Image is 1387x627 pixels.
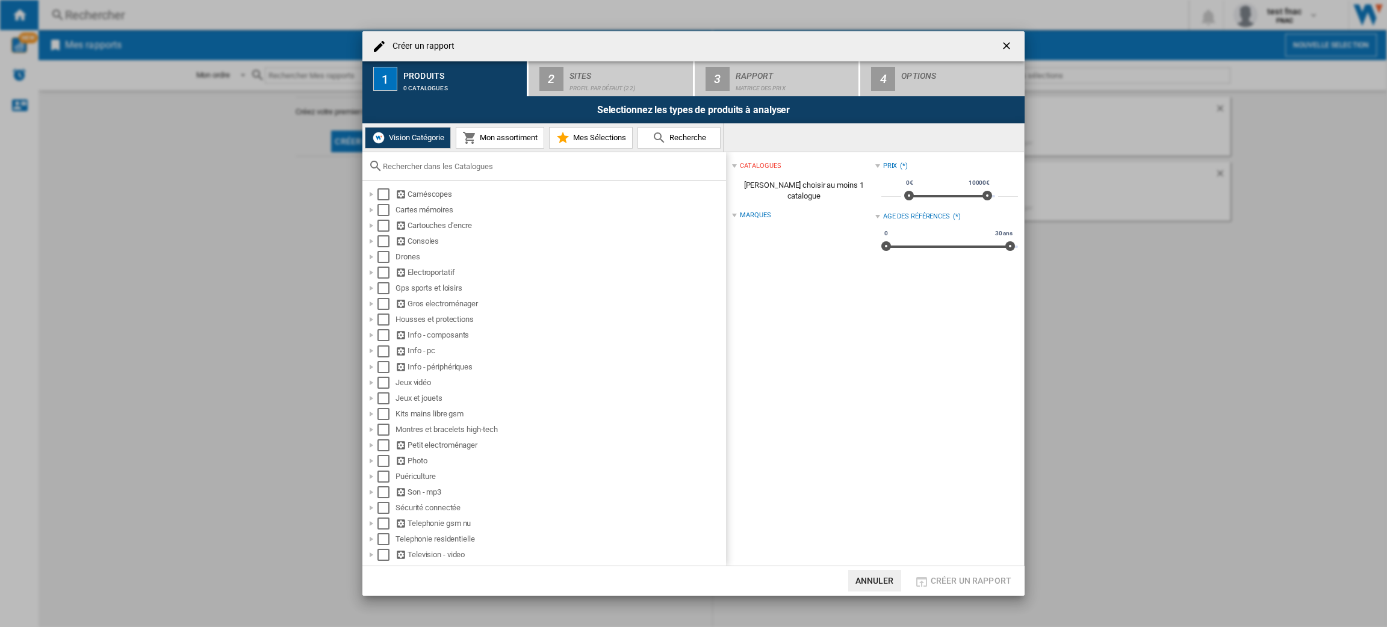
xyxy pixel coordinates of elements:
[377,267,396,279] md-checkbox: Select
[477,133,538,142] span: Mon assortiment
[377,408,396,420] md-checkbox: Select
[549,127,633,149] button: Mes Sélections
[860,61,1025,96] button: 4 Options
[377,377,396,389] md-checkbox: Select
[539,67,563,91] div: 2
[666,133,706,142] span: Recherche
[871,67,895,91] div: 4
[740,161,781,171] div: catalogues
[396,251,724,263] div: Drones
[377,471,396,483] md-checkbox: Select
[996,34,1020,58] button: getI18NText('BUTTONS.CLOSE_DIALOG')
[570,133,626,142] span: Mes Sélections
[377,502,396,514] md-checkbox: Select
[396,502,724,514] div: Sécurité connectée
[396,377,724,389] div: Jeux vidéo
[396,549,724,561] div: Television - video
[377,361,396,373] md-checkbox: Select
[736,66,854,79] div: Rapport
[396,471,724,483] div: Puériculture
[993,229,1014,238] span: 30 ans
[396,329,724,341] div: Info - composants
[732,174,875,208] span: [PERSON_NAME] choisir au moins 1 catalogue
[377,204,396,216] md-checkbox: Select
[377,313,396,326] md-checkbox: Select
[396,486,724,498] div: Son - mp3
[396,424,724,436] div: Montres et bracelets high-tech
[377,235,396,247] md-checkbox: Select
[377,329,396,341] md-checkbox: Select
[377,220,396,232] md-checkbox: Select
[396,517,724,530] div: Telephonie gsm nu
[377,486,396,498] md-checkbox: Select
[396,455,724,467] div: Photo
[695,61,860,96] button: 3 Rapport Matrice des prix
[396,439,724,451] div: Petit electroménager
[377,392,396,404] md-checkbox: Select
[396,313,724,326] div: Housses et protections
[403,79,522,91] div: 0 catalogues
[377,455,396,467] md-checkbox: Select
[377,282,396,294] md-checkbox: Select
[396,361,724,373] div: Info - périphériques
[377,549,396,561] md-checkbox: Select
[403,66,522,79] div: Produits
[362,96,1025,123] div: Selectionnez les types de produits à analyser
[386,40,455,52] h4: Créer un rapport
[931,576,1011,585] span: Créer un rapport
[740,211,771,220] div: Marques
[396,298,724,310] div: Gros electroménager
[377,533,396,545] md-checkbox: Select
[883,212,950,221] div: Age des références
[377,439,396,451] md-checkbox: Select
[396,267,724,279] div: Electroportatif
[396,345,724,357] div: Info - pc
[371,131,386,145] img: wiser-icon-white.png
[1001,40,1015,54] ng-md-icon: getI18NText('BUTTONS.CLOSE_DIALOG')
[373,67,397,91] div: 1
[736,79,854,91] div: Matrice des prix
[386,133,444,142] span: Vision Catégorie
[377,188,396,200] md-checkbox: Select
[901,66,1020,79] div: Options
[362,61,528,96] button: 1 Produits 0 catalogues
[383,162,720,171] input: Rechercher dans les Catalogues
[569,66,688,79] div: Sites
[706,67,730,91] div: 3
[396,533,724,545] div: Telephonie residentielle
[396,235,724,247] div: Consoles
[883,229,890,238] span: 0
[396,392,724,404] div: Jeux et jouets
[456,127,544,149] button: Mon assortiment
[569,79,688,91] div: Profil par défaut (22)
[396,204,724,216] div: Cartes mémoires
[848,570,901,591] button: Annuler
[377,251,396,263] md-checkbox: Select
[365,127,451,149] button: Vision Catégorie
[377,517,396,530] md-checkbox: Select
[377,298,396,310] md-checkbox: Select
[529,61,694,96] button: 2 Sites Profil par défaut (22)
[396,220,724,232] div: Cartouches d'encre
[396,188,724,200] div: Caméscopes
[638,127,721,149] button: Recherche
[883,161,898,171] div: Prix
[911,570,1015,591] button: Créer un rapport
[904,178,915,188] span: 0€
[967,178,991,188] span: 10000€
[377,424,396,436] md-checkbox: Select
[396,408,724,420] div: Kits mains libre gsm
[377,345,396,357] md-checkbox: Select
[396,282,724,294] div: Gps sports et loisirs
